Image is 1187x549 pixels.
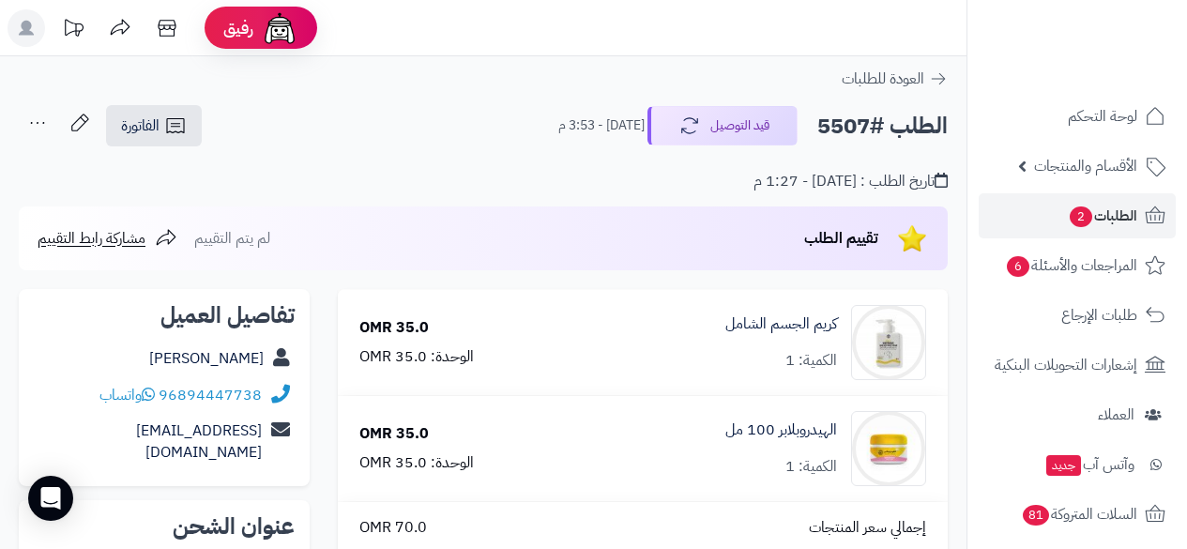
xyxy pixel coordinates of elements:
a: تحديثات المنصة [50,9,97,52]
h2: عنوان الشحن [34,515,295,538]
span: 2 [1070,206,1092,227]
span: رفيق [223,17,253,39]
div: الكمية: 1 [785,350,837,372]
img: 1739573569-cm51af9dd0msi01klccb0chz9_BODY_CREAM-09-90x90.jpg [852,305,925,380]
a: طلبات الإرجاع [979,293,1176,338]
a: لوحة التحكم [979,94,1176,139]
button: قيد التوصيل [647,106,798,145]
div: تاريخ الطلب : [DATE] - 1:27 م [753,171,948,192]
span: العودة للطلبات [842,68,924,90]
small: [DATE] - 3:53 م [558,116,645,135]
span: 70.0 OMR [359,517,427,539]
span: طلبات الإرجاع [1061,302,1137,328]
a: المراجعات والأسئلة6 [979,243,1176,288]
span: 6 [1007,256,1029,277]
span: الفاتورة [121,114,160,137]
span: المراجعات والأسئلة [1005,252,1137,279]
a: كريم الجسم الشامل [725,313,837,335]
h2: تفاصيل العميل [34,304,295,327]
a: السلات المتروكة81 [979,492,1176,537]
span: إشعارات التحويلات البنكية [995,352,1137,378]
div: Open Intercom Messenger [28,476,73,521]
span: جديد [1046,455,1081,476]
div: 35.0 OMR [359,317,429,339]
a: وآتس آبجديد [979,442,1176,487]
span: الطلبات [1068,203,1137,229]
a: العودة للطلبات [842,68,948,90]
img: 1739576658-cm5o7h3k200cz01n3d88igawy_HYDROBALAPER_w-90x90.jpg [852,411,925,486]
span: لوحة التحكم [1068,103,1137,130]
a: الفاتورة [106,105,202,146]
span: الأقسام والمنتجات [1034,153,1137,179]
a: مشاركة رابط التقييم [38,227,177,250]
div: الوحدة: 35.0 OMR [359,452,474,474]
a: 96894447738 [159,384,262,406]
span: لم يتم التقييم [194,227,270,250]
div: الكمية: 1 [785,456,837,478]
a: واتساب [99,384,155,406]
a: الطلبات2 [979,193,1176,238]
a: [PERSON_NAME] [149,347,264,370]
span: 81 [1023,505,1049,526]
div: 35.0 OMR [359,423,429,445]
a: إشعارات التحويلات البنكية [979,343,1176,388]
a: [EMAIL_ADDRESS][DOMAIN_NAME] [136,419,262,464]
div: الوحدة: 35.0 OMR [359,346,474,368]
span: تقييم الطلب [804,227,878,250]
span: السلات المتروكة [1021,501,1137,527]
span: العملاء [1098,402,1134,428]
a: الهيدروبلابر 100 مل [725,419,837,441]
span: مشاركة رابط التقييم [38,227,145,250]
span: وآتس آب [1044,451,1134,478]
span: إجمالي سعر المنتجات [809,517,926,539]
a: العملاء [979,392,1176,437]
h2: الطلب #5507 [817,107,948,145]
img: ai-face.png [261,9,298,47]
